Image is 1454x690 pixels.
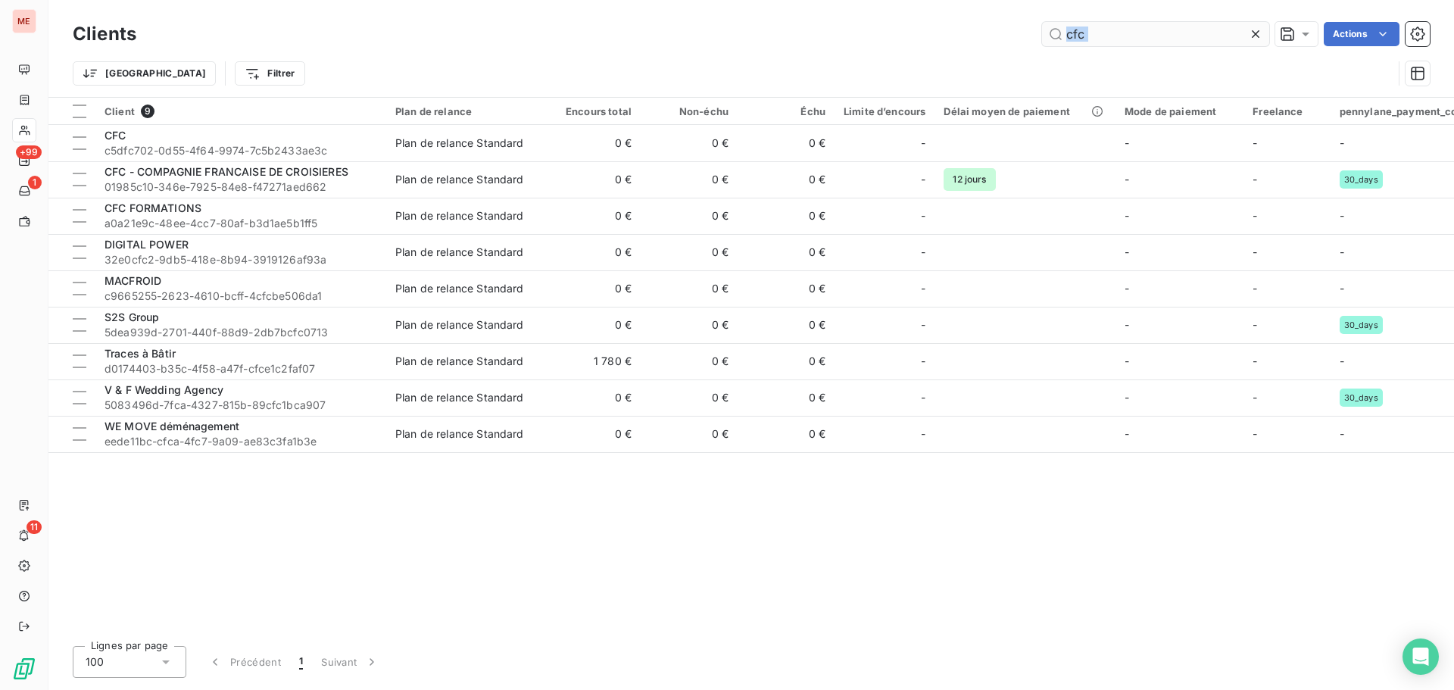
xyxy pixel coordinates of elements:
button: Filtrer [235,61,304,86]
td: 0 € [738,343,835,379]
td: 0 € [641,379,738,416]
span: Client [105,105,135,117]
button: Précédent [198,646,290,678]
span: CFC [105,129,126,142]
span: - [1340,427,1344,440]
span: Traces à Bâtir [105,347,176,360]
div: Plan de relance Standard [395,172,524,187]
span: - [1253,209,1257,222]
span: 5dea939d-2701-440f-88d9-2db7bcfc0713 [105,325,377,340]
div: Mode de paiement [1125,105,1234,117]
span: 32e0cfc2-9db5-418e-8b94-3919126af93a [105,252,377,267]
span: S2S Group [105,311,159,323]
td: 0 € [641,198,738,234]
td: 0 € [738,161,835,198]
span: - [921,245,925,260]
span: - [1125,391,1129,404]
span: 30_days [1344,393,1378,402]
td: 0 € [738,125,835,161]
span: - [1340,136,1344,149]
span: - [921,208,925,223]
span: +99 [16,145,42,159]
span: - [1340,354,1344,367]
div: Non-échu [650,105,729,117]
div: Plan de relance Standard [395,317,524,333]
div: Échu [747,105,825,117]
span: - [921,317,925,333]
td: 0 € [544,379,641,416]
span: - [921,172,925,187]
td: 0 € [544,270,641,307]
span: - [1340,245,1344,258]
span: - [1125,282,1129,295]
div: Plan de relance Standard [395,208,524,223]
span: - [1253,282,1257,295]
span: eede11bc-cfca-4fc7-9a09-ae83c3fa1b3e [105,434,377,449]
td: 0 € [738,234,835,270]
span: - [1125,354,1129,367]
span: 100 [86,654,104,670]
td: 0 € [641,307,738,343]
div: Plan de relance Standard [395,136,524,151]
span: - [1125,245,1129,258]
input: Rechercher [1042,22,1269,46]
td: 0 € [544,198,641,234]
button: [GEOGRAPHIC_DATA] [73,61,216,86]
span: c9665255-2623-4610-bcff-4cfcbe506da1 [105,289,377,304]
td: 0 € [544,307,641,343]
span: CFC FORMATIONS [105,201,201,214]
td: 0 € [544,125,641,161]
div: Plan de relance Standard [395,281,524,296]
div: Encours total [553,105,632,117]
span: 1 [299,654,303,670]
span: 1 [28,176,42,189]
span: CFC - COMPAGNIE FRANCAISE DE CROISIERES [105,165,348,178]
td: 0 € [544,234,641,270]
span: 30_days [1344,175,1378,184]
span: - [1125,318,1129,331]
span: 9 [141,105,154,118]
span: - [921,281,925,296]
td: 0 € [641,234,738,270]
div: Open Intercom Messenger [1403,638,1439,675]
div: Plan de relance [395,105,535,117]
td: 0 € [738,198,835,234]
td: 0 € [641,161,738,198]
span: - [921,390,925,405]
div: Plan de relance Standard [395,390,524,405]
td: 0 € [641,270,738,307]
td: 0 € [738,307,835,343]
td: 0 € [641,125,738,161]
span: - [1253,136,1257,149]
span: 12 jours [944,168,995,191]
td: 0 € [641,343,738,379]
span: - [1125,136,1129,149]
span: - [1340,282,1344,295]
div: ME [12,9,36,33]
span: 11 [27,520,42,534]
img: Logo LeanPay [12,657,36,681]
div: Plan de relance Standard [395,426,524,442]
span: WE MOVE déménagement [105,420,239,432]
span: 30_days [1344,320,1378,329]
button: Suivant [312,646,388,678]
span: MACFROID [105,274,161,287]
span: - [921,354,925,369]
td: 0 € [738,379,835,416]
td: 0 € [544,161,641,198]
span: - [1125,427,1129,440]
span: c5dfc702-0d55-4f64-9974-7c5b2433ae3c [105,143,377,158]
span: d0174403-b35c-4f58-a47f-cfce1c2faf07 [105,361,377,376]
span: - [1125,209,1129,222]
span: V & F Wedding Agency [105,383,223,396]
div: Plan de relance Standard [395,245,524,260]
div: Freelance [1253,105,1321,117]
span: - [921,136,925,151]
button: Actions [1324,22,1399,46]
span: - [1253,427,1257,440]
span: - [1125,173,1129,186]
span: 5083496d-7fca-4327-815b-89cfc1bca907 [105,398,377,413]
div: Limite d’encours [844,105,925,117]
span: - [921,426,925,442]
td: 0 € [641,416,738,452]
